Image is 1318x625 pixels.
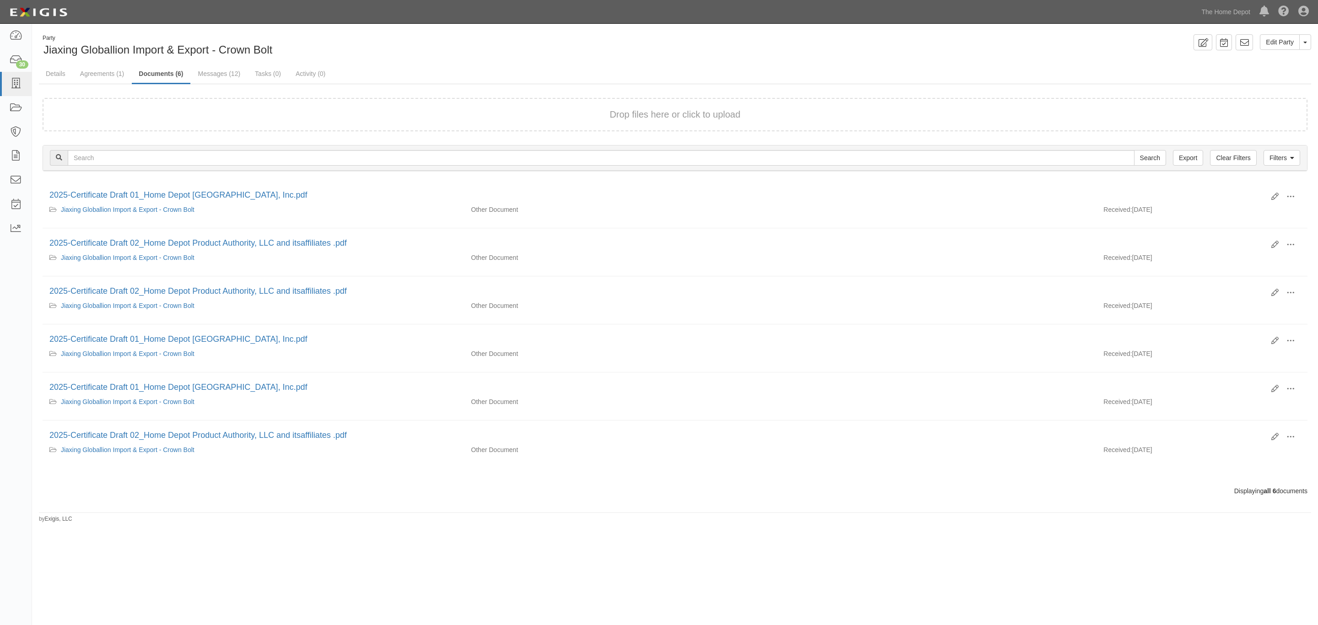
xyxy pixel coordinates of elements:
[61,206,194,213] a: Jiaxing Globallion Import & Export - Crown Bolt
[289,65,332,83] a: Activity (0)
[1097,445,1307,459] div: [DATE]
[39,34,668,58] div: Jiaxing Globallion Import & Export - Crown Bolt
[1103,349,1132,358] p: Received:
[464,205,780,214] div: Other Document
[780,301,1097,302] div: Effective - Expiration
[49,382,1264,393] div: 2025-Certificate Draft 01_Home Depot USA, Inc.pdf
[610,108,740,121] button: Drop files here or click to upload
[1103,205,1132,214] p: Received:
[43,43,272,56] span: Jiaxing Globallion Import & Export - Crown Bolt
[49,253,457,262] div: Jiaxing Globallion Import & Export - Crown Bolt
[1103,397,1132,406] p: Received:
[1097,397,1307,411] div: [DATE]
[39,65,72,83] a: Details
[7,4,70,21] img: logo-5460c22ac91f19d4615b14bd174203de0afe785f0fc80cf4dbbc73dc1793850b.png
[49,238,347,248] a: 2025-Certificate Draft 02_Home Depot Product Authority, LLC and itsaffiliates .pdf
[68,150,1134,166] input: Search
[464,397,780,406] div: Other Document
[464,445,780,454] div: Other Document
[1173,150,1203,166] a: Export
[45,516,72,522] a: Exigis, LLC
[61,302,194,309] a: Jiaxing Globallion Import & Export - Crown Bolt
[49,430,1264,442] div: 2025-Certificate Draft 02_Home Depot Product Authority, LLC and itsaffiliates .pdf
[49,445,457,454] div: Jiaxing Globallion Import & Export - Crown Bolt
[61,350,194,357] a: Jiaxing Globallion Import & Export - Crown Bolt
[49,237,1264,249] div: 2025-Certificate Draft 02_Home Depot Product Authority, LLC and itsaffiliates .pdf
[49,397,457,406] div: Jiaxing Globallion Import & Export - Crown Bolt
[43,34,272,42] div: Party
[61,254,194,261] a: Jiaxing Globallion Import & Export - Crown Bolt
[49,286,1264,297] div: 2025-Certificate Draft 02_Home Depot Product Authority, LLC and itsaffiliates .pdf
[49,205,457,214] div: Jiaxing Globallion Import & Export - Crown Bolt
[1097,205,1307,219] div: [DATE]
[1103,253,1132,262] p: Received:
[1197,3,1255,21] a: The Home Depot
[1097,301,1307,315] div: [DATE]
[36,486,1314,496] div: Displaying documents
[1264,487,1276,495] b: all 6
[1260,34,1300,50] a: Edit Party
[49,286,347,296] a: 2025-Certificate Draft 02_Home Depot Product Authority, LLC and itsaffiliates .pdf
[39,515,72,523] small: by
[61,446,194,453] a: Jiaxing Globallion Import & Export - Crown Bolt
[780,445,1097,446] div: Effective - Expiration
[132,65,190,84] a: Documents (6)
[49,383,308,392] a: 2025-Certificate Draft 01_Home Depot [GEOGRAPHIC_DATA], Inc.pdf
[248,65,288,83] a: Tasks (0)
[1210,150,1256,166] a: Clear Filters
[780,253,1097,253] div: Effective - Expiration
[780,397,1097,398] div: Effective - Expiration
[49,189,1264,201] div: 2025-Certificate Draft 01_Home Depot USA, Inc.pdf
[780,349,1097,350] div: Effective - Expiration
[49,301,457,310] div: Jiaxing Globallion Import & Export - Crown Bolt
[464,349,780,358] div: Other Document
[191,65,248,83] a: Messages (12)
[49,190,308,199] a: 2025-Certificate Draft 01_Home Depot [GEOGRAPHIC_DATA], Inc.pdf
[464,253,780,262] div: Other Document
[1097,349,1307,363] div: [DATE]
[1278,6,1289,17] i: Help Center - Complianz
[1264,150,1300,166] a: Filters
[16,60,28,69] div: 30
[49,334,308,344] a: 2025-Certificate Draft 01_Home Depot [GEOGRAPHIC_DATA], Inc.pdf
[1097,253,1307,267] div: [DATE]
[49,334,1264,345] div: 2025-Certificate Draft 01_Home Depot USA, Inc.pdf
[1103,301,1132,310] p: Received:
[61,398,194,405] a: Jiaxing Globallion Import & Export - Crown Bolt
[1103,445,1132,454] p: Received:
[1134,150,1166,166] input: Search
[73,65,131,83] a: Agreements (1)
[49,431,347,440] a: 2025-Certificate Draft 02_Home Depot Product Authority, LLC and itsaffiliates .pdf
[464,301,780,310] div: Other Document
[49,349,457,358] div: Jiaxing Globallion Import & Export - Crown Bolt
